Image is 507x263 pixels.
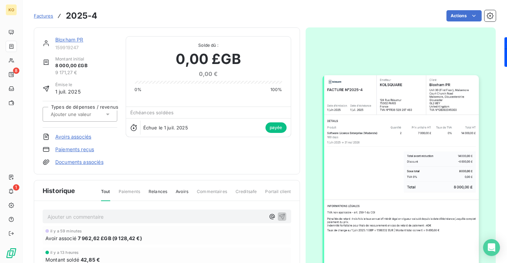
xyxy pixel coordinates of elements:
span: Échéances soldées [130,110,174,115]
a: Avoirs associés [55,133,91,140]
img: Logo LeanPay [6,248,17,259]
span: Portail client [265,188,291,200]
span: Solde dû : [134,42,282,49]
span: 8 000,00 £GB [55,62,88,69]
span: Échue le 1 juil. 2025 [143,125,188,130]
span: 0% [134,86,142,93]
span: 159919247 [55,45,117,50]
span: Tout [101,188,110,201]
span: 0,00 £GB [176,49,240,70]
span: Montant initial [55,56,88,62]
a: Documents associés [55,159,104,166]
span: 1 juil. 2025 [55,88,81,95]
span: il y a 13 heures [50,250,79,255]
span: 7 962,62 £GB (9 128,42 €) [78,235,142,242]
h3: 2025-4 [66,9,97,22]
span: payée [265,122,287,133]
div: Open Intercom Messenger [483,239,500,256]
div: KO [6,4,17,15]
span: Factures [34,13,53,19]
span: Historique [43,186,75,195]
button: Actions [446,10,482,21]
span: Émise le [55,82,81,88]
a: Bloxham PR [55,37,83,43]
span: Commentaires [197,188,227,200]
span: Avoir associé [45,235,76,242]
span: 0,00 € [176,70,240,78]
span: Relances [149,188,167,200]
span: 1 [13,184,19,191]
span: Avoirs [176,188,188,200]
span: il y a 59 minutes [50,229,82,233]
span: 9 171,27 € [55,69,88,76]
span: Creditsafe [236,188,257,200]
a: Paiements reçus [55,146,94,153]
span: Paiements [119,188,140,200]
span: 8 [13,68,19,74]
span: 100% [270,86,282,93]
a: Factures [34,12,53,19]
input: Ajouter une valeur [50,111,121,117]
